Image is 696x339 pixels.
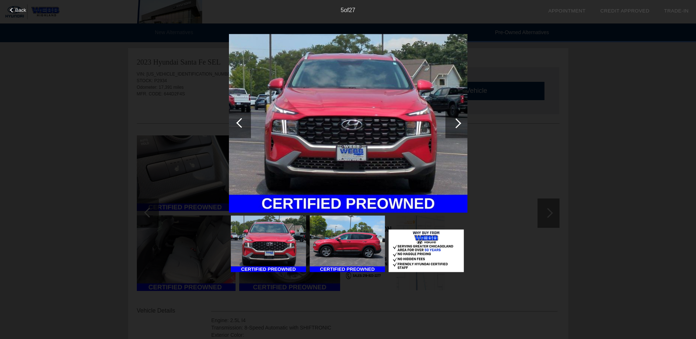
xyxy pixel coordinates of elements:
a: Trade-In [664,8,689,14]
img: 67e0cebe-6d32-4abf-97ed-27e395c0b151.jpg [231,216,306,272]
a: Appointment [548,8,586,14]
span: 5 [340,7,344,13]
img: 67e0cebe-6d32-4abf-97ed-27e395c0b151.jpg [229,34,467,213]
a: Credit Approved [600,8,649,14]
img: 2e88f0c7-f39d-4869-8f99-3621ee17c994.jpg [310,216,385,272]
img: 22fb4e0a-6661-40a1-82d3-171daa8cc813.png [389,230,464,272]
span: Back [15,7,26,13]
span: 27 [349,7,356,13]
